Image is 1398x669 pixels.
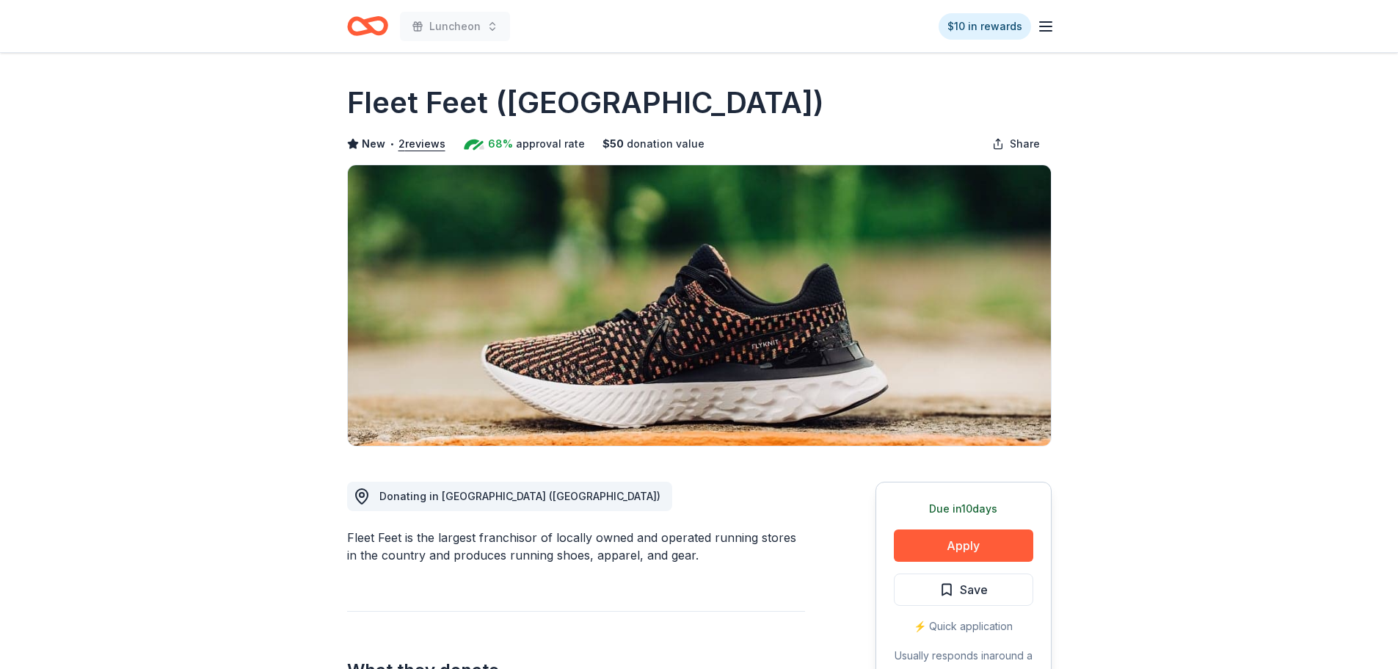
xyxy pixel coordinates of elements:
span: Share [1010,135,1040,153]
span: $ 50 [602,135,624,153]
img: Image for Fleet Feet (Houston) [348,165,1051,446]
span: Luncheon [429,18,481,35]
span: donation value [627,135,705,153]
span: approval rate [516,135,585,153]
div: Fleet Feet is the largest franchisor of locally owned and operated running stores in the country ... [347,529,805,564]
span: • [389,138,394,150]
span: Save [960,580,988,599]
span: New [362,135,385,153]
span: Donating in [GEOGRAPHIC_DATA] ([GEOGRAPHIC_DATA]) [379,490,660,502]
button: Save [894,574,1033,606]
button: Apply [894,529,1033,562]
h1: Fleet Feet ([GEOGRAPHIC_DATA]) [347,82,824,123]
button: Luncheon [400,12,510,41]
a: Home [347,9,388,43]
button: Share [980,129,1052,159]
div: ⚡️ Quick application [894,618,1033,635]
a: $10 in rewards [939,13,1031,40]
span: 68% [488,135,513,153]
button: 2reviews [398,135,445,153]
div: Due in 10 days [894,500,1033,518]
